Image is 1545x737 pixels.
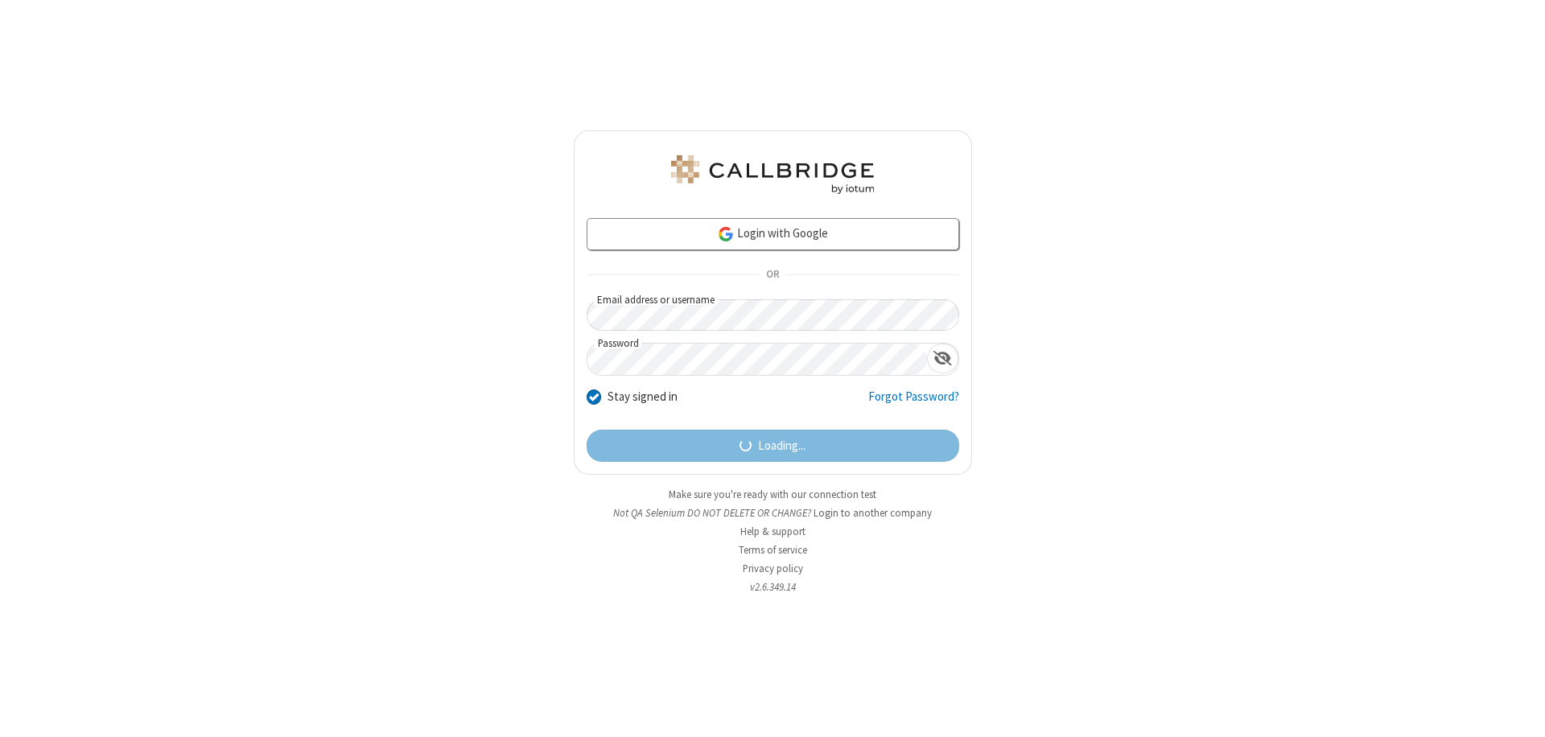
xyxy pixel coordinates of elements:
a: Make sure you're ready with our connection test [669,488,876,501]
a: Help & support [740,525,805,538]
a: Terms of service [739,543,807,557]
div: Show password [927,344,958,373]
a: Login with Google [587,218,959,250]
input: Password [587,344,927,375]
li: Not QA Selenium DO NOT DELETE OR CHANGE? [574,505,972,521]
span: Loading... [758,437,805,455]
img: QA Selenium DO NOT DELETE OR CHANGE [668,155,877,194]
li: v2.6.349.14 [574,579,972,595]
button: Login to another company [814,505,932,521]
a: Forgot Password? [868,388,959,418]
span: OR [760,264,785,286]
a: Privacy policy [743,562,803,575]
img: google-icon.png [717,225,735,243]
label: Stay signed in [608,388,678,406]
input: Email address or username [587,299,959,331]
button: Loading... [587,430,959,462]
